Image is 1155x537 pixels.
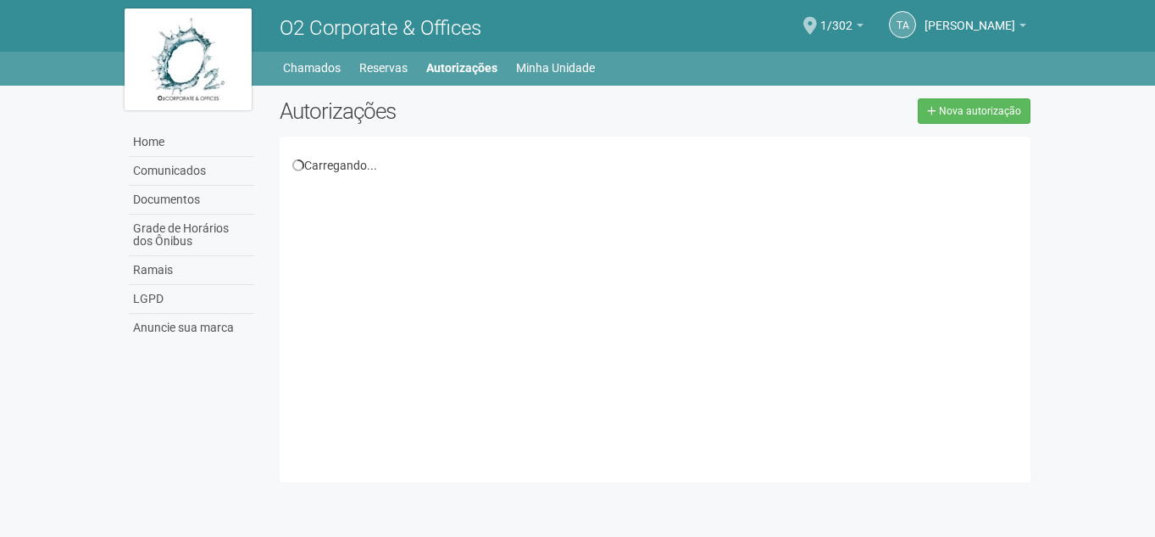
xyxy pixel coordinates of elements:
[359,56,408,80] a: Reservas
[516,56,595,80] a: Minha Unidade
[129,314,254,342] a: Anuncie sua marca
[129,157,254,186] a: Comunicados
[129,285,254,314] a: LGPD
[280,98,642,124] h2: Autorizações
[125,8,252,110] img: logo.jpg
[129,215,254,256] a: Grade de Horários dos Ônibus
[426,56,497,80] a: Autorizações
[292,158,1019,173] div: Carregando...
[939,105,1021,117] span: Nova autorização
[820,3,852,32] span: 1/302
[925,21,1026,35] a: [PERSON_NAME]
[918,98,1030,124] a: Nova autorização
[889,11,916,38] a: TA
[129,128,254,157] a: Home
[280,16,481,40] span: O2 Corporate & Offices
[820,21,863,35] a: 1/302
[283,56,341,80] a: Chamados
[925,3,1015,32] span: Thamiris Abdala
[129,186,254,215] a: Documentos
[129,256,254,285] a: Ramais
